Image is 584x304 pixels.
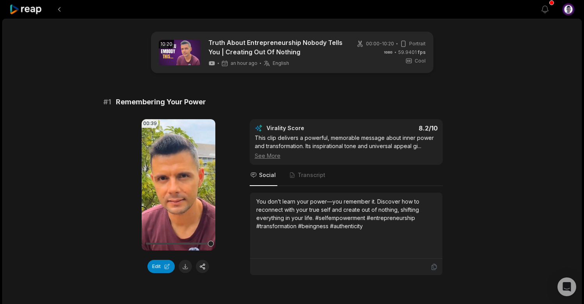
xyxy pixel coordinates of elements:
[255,152,438,160] div: See More
[147,260,175,273] button: Edit
[266,124,350,132] div: Virality Score
[557,277,576,296] div: Open Intercom Messenger
[415,57,426,64] span: Cool
[398,49,426,56] span: 59.9401
[418,49,426,55] span: fps
[255,134,438,160] div: This clip delivers a powerful, memorable message about inner power and transformation. Its inspir...
[256,197,436,230] div: You don’t learn your power—you remember it. Discover how to reconnect with your true self and cre...
[409,40,426,47] span: Portrait
[354,124,438,132] div: 8.2 /10
[116,97,206,107] span: Remembering Your Power
[259,171,276,179] span: Social
[103,97,111,107] span: # 1
[231,60,257,66] span: an hour ago
[208,38,343,57] a: Truth About Entrepreneurship Nobody Tells You | Creating Out Of Nothing
[273,60,289,66] span: English
[298,171,325,179] span: Transcript
[142,119,215,250] video: Your browser does not support mp4 format.
[366,40,394,47] span: 00:00 - 10:20
[250,165,443,186] nav: Tabs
